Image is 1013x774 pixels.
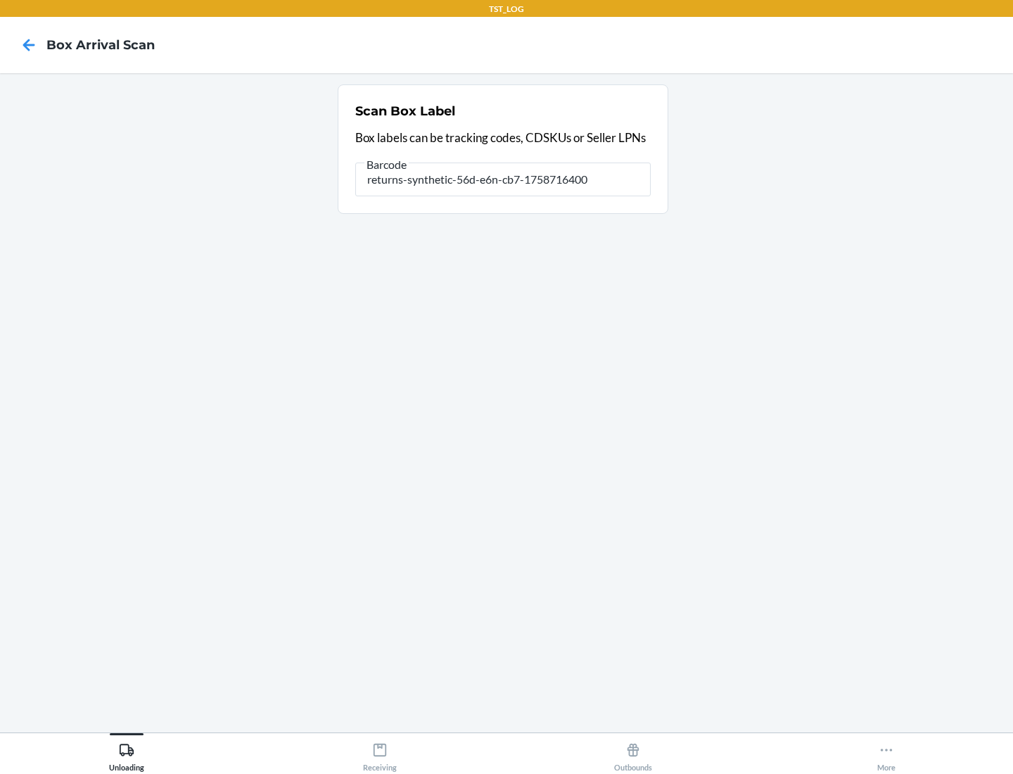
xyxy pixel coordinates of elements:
button: Receiving [253,733,507,772]
div: Outbounds [614,737,652,772]
p: Box labels can be tracking codes, CDSKUs or Seller LPNs [355,129,651,147]
button: More [760,733,1013,772]
button: Outbounds [507,733,760,772]
div: Unloading [109,737,144,772]
input: Barcode [355,163,651,196]
h2: Scan Box Label [355,102,455,120]
div: Receiving [363,737,397,772]
span: Barcode [364,158,409,172]
p: TST_LOG [489,3,524,15]
h4: Box Arrival Scan [46,36,155,54]
div: More [877,737,896,772]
